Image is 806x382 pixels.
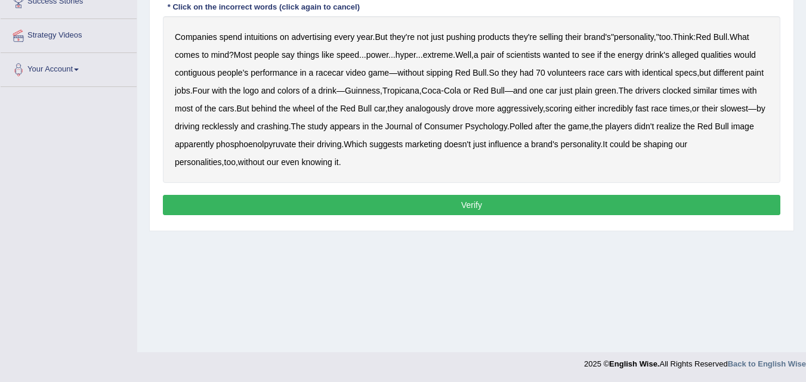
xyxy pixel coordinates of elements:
b: video [346,68,366,77]
b: of [195,104,202,113]
b: Four [193,86,210,95]
b: players [605,122,632,131]
b: see [582,50,595,60]
b: one [529,86,543,95]
b: they [388,104,403,113]
b: most [175,104,193,113]
b: drivers [635,86,660,95]
b: marketing [405,139,441,149]
b: cars [607,68,622,77]
b: the [205,104,216,113]
b: recklessly [202,122,238,131]
b: just [473,139,486,149]
b: Cola [444,86,461,95]
b: a [524,139,529,149]
b: But [237,104,249,113]
b: personality [614,32,654,42]
b: in [300,68,307,77]
b: Bull [715,122,728,131]
b: advertising [291,32,332,42]
b: colors [277,86,299,95]
b: the [554,122,566,131]
b: Tropicana [382,86,419,95]
b: Consumer [424,122,463,131]
b: spend [220,32,242,42]
b: Red [340,104,356,113]
b: and [261,86,275,95]
b: could [610,139,629,149]
b: race [588,68,604,77]
b: the [279,104,290,113]
b: What [730,32,749,42]
b: fast [635,104,649,113]
b: paint [746,68,764,77]
b: alleged [672,50,699,60]
b: green [595,86,616,95]
b: intuitions [245,32,277,42]
b: their [702,104,718,113]
b: of [302,86,309,95]
b: of [415,122,422,131]
b: products [478,32,510,42]
b: image [731,122,754,131]
b: incredibly [598,104,633,113]
b: selling [539,32,563,42]
b: game [568,122,589,131]
b: doesn't [444,139,471,149]
b: So [489,68,499,77]
b: the [683,122,694,131]
b: But [375,32,387,42]
b: crashing [257,122,289,131]
b: speed [336,50,359,60]
b: Bull [491,86,505,95]
b: Psychology [465,122,507,131]
b: Journal [385,122,413,131]
b: It [603,139,607,149]
b: similar [693,86,717,95]
b: Most [234,50,252,60]
b: even [281,157,299,167]
b: a [309,68,314,77]
b: the [371,122,382,131]
b: Red [455,68,471,77]
b: too [224,157,236,167]
b: sipping [426,68,452,77]
b: energy [617,50,643,60]
b: Red [473,86,489,95]
b: Think [673,32,693,42]
b: cars [218,104,234,113]
b: apparently [175,139,214,149]
b: 70 [536,68,545,77]
b: pair [481,50,495,60]
b: study [308,122,328,131]
b: they're [512,32,537,42]
b: on [280,32,289,42]
b: too [659,32,671,42]
b: year [357,32,372,42]
b: shaping [644,139,673,149]
b: Guinness [345,86,380,95]
b: in [362,122,369,131]
b: not [417,32,428,42]
b: driving [317,139,341,149]
b: Polled [509,122,533,131]
b: behind [251,104,276,113]
b: a [311,86,316,95]
div: * Click on the incorrect words (click again to cancel) [163,1,365,13]
b: comes [175,50,199,60]
b: game [368,68,389,77]
b: car [374,104,385,113]
b: personalities [175,157,222,167]
b: car [545,86,557,95]
b: contiguous [175,68,215,77]
b: brand's [584,32,611,42]
b: Bull [358,104,372,113]
b: just [431,32,444,42]
b: the [229,86,240,95]
b: their [566,32,582,42]
b: every [334,32,354,42]
a: Back to English Wise [728,359,806,368]
b: drink's [646,50,669,60]
b: times [670,104,690,113]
